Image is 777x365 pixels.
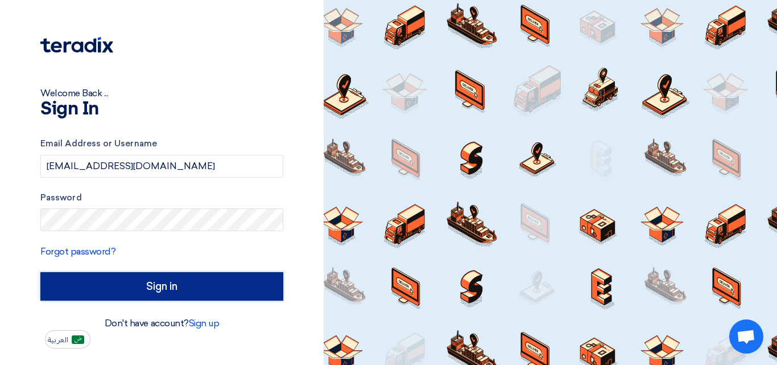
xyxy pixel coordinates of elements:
[48,336,68,344] span: العربية
[40,37,113,53] img: Teradix logo
[72,335,84,344] img: ar-AR.png
[45,330,90,348] button: العربية
[729,319,763,354] div: Open chat
[40,246,115,257] a: Forgot password?
[40,137,283,150] label: Email Address or Username
[40,317,283,330] div: Don't have account?
[40,191,283,204] label: Password
[40,100,283,118] h1: Sign In
[40,155,283,178] input: Enter your business email or username
[40,87,283,100] div: Welcome Back ...
[189,318,220,329] a: Sign up
[40,272,283,301] input: Sign in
